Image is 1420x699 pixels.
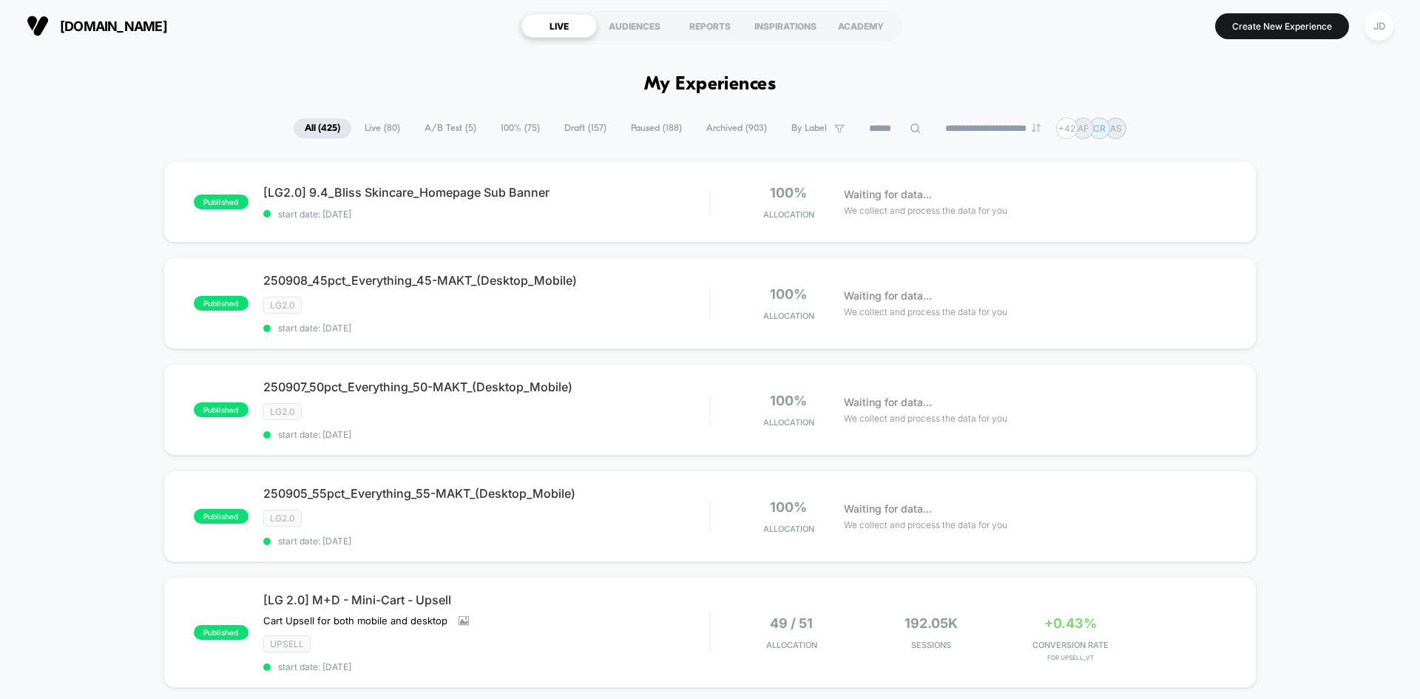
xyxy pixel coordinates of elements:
[263,486,709,501] span: 250905_55pct_Everything_55-MAKT_(Desktop_Mobile)
[844,518,1007,532] span: We collect and process the data for you
[60,18,167,34] span: [DOMAIN_NAME]
[521,14,597,38] div: LIVE
[263,185,709,200] span: [LG2.0] 9.4_Bliss Skincare_Homepage Sub Banner
[672,14,748,38] div: REPORTS
[770,286,807,302] span: 100%
[748,14,823,38] div: INSPIRATIONS
[194,402,248,417] span: published
[194,195,248,209] span: published
[844,186,932,203] span: Waiting for data...
[263,635,311,652] span: Upsell
[263,297,302,314] span: LG2.0
[770,499,807,515] span: 100%
[597,14,672,38] div: AUDIENCES
[194,509,248,524] span: published
[844,394,932,411] span: Waiting for data...
[766,640,817,650] span: Allocation
[27,15,49,37] img: Visually logo
[263,379,709,394] span: 250907_50pct_Everything_50-MAKT_(Desktop_Mobile)
[763,209,814,220] span: Allocation
[770,393,807,408] span: 100%
[763,417,814,428] span: Allocation
[1365,12,1393,41] div: JD
[194,625,248,640] span: published
[844,411,1007,425] span: We collect and process the data for you
[263,323,709,334] span: start date: [DATE]
[1093,123,1106,134] p: CR
[1078,123,1089,134] p: AF
[865,640,998,650] span: Sessions
[763,311,814,321] span: Allocation
[1044,615,1097,631] span: +0.43%
[1360,11,1398,41] button: JD
[770,185,807,200] span: 100%
[553,118,618,138] span: Draft ( 157 )
[294,118,351,138] span: All ( 425 )
[844,203,1007,217] span: We collect and process the data for you
[1056,118,1078,139] div: + 42
[22,14,172,38] button: [DOMAIN_NAME]
[490,118,551,138] span: 100% ( 75 )
[1110,123,1122,134] p: AS
[263,273,709,288] span: 250908_45pct_Everything_45-MAKT_(Desktop_Mobile)
[791,123,827,134] span: By Label
[263,592,709,607] span: [LG 2.0] M+D - Mini-Cart - Upsell
[763,524,814,534] span: Allocation
[413,118,487,138] span: A/B Test ( 5 )
[695,118,778,138] span: Archived ( 903 )
[1032,124,1041,132] img: end
[1004,654,1137,661] span: for Upsell_VT
[263,510,302,527] span: LG2.0
[844,288,932,304] span: Waiting for data...
[1215,13,1349,39] button: Create New Experience
[263,536,709,547] span: start date: [DATE]
[844,501,932,517] span: Waiting for data...
[194,296,248,311] span: published
[905,615,958,631] span: 192.05k
[823,14,899,38] div: ACADEMY
[354,118,411,138] span: Live ( 80 )
[844,305,1007,319] span: We collect and process the data for you
[263,615,447,627] span: Cart Upsell for both mobile and desktop
[644,74,777,95] h1: My Experiences
[620,118,693,138] span: Paused ( 188 )
[770,615,813,631] span: 49 / 51
[263,429,709,440] span: start date: [DATE]
[1004,640,1137,650] span: CONVERSION RATE
[263,209,709,220] span: start date: [DATE]
[263,403,302,420] span: LG2.0
[263,661,709,672] span: start date: [DATE]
